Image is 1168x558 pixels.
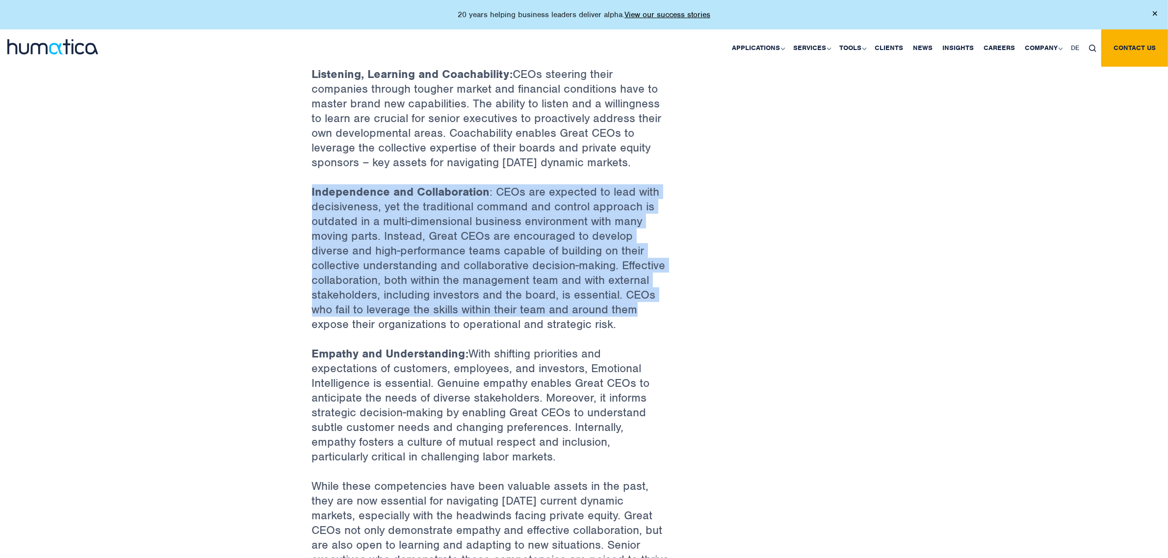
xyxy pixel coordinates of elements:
span: DE [1071,44,1079,52]
a: News [908,29,937,67]
img: search_icon [1089,45,1096,52]
a: Clients [870,29,908,67]
strong: Listening, Learning and Coachability: [312,67,513,81]
a: Careers [979,29,1020,67]
a: Contact us [1101,29,1168,67]
strong: Empathy and Understanding: [312,346,469,361]
p: : CEOs are expected to lead with decisiveness, yet the traditional command and control approach i... [312,184,670,346]
a: Insights [937,29,979,67]
a: DE [1066,29,1084,67]
p: 20 years helping business leaders deliver alpha. [458,10,710,20]
a: Applications [727,29,788,67]
a: Services [788,29,834,67]
a: Company [1020,29,1066,67]
strong: Independence and Collaboration [312,184,490,199]
p: With shifting priorities and expectations of customers, employees, and investors, Emotional Intel... [312,346,670,479]
a: Tools [834,29,870,67]
img: logo [7,39,98,54]
p: CEOs steering their companies through tougher market and financial conditions have to master bran... [312,67,670,184]
a: View our success stories [624,10,710,20]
